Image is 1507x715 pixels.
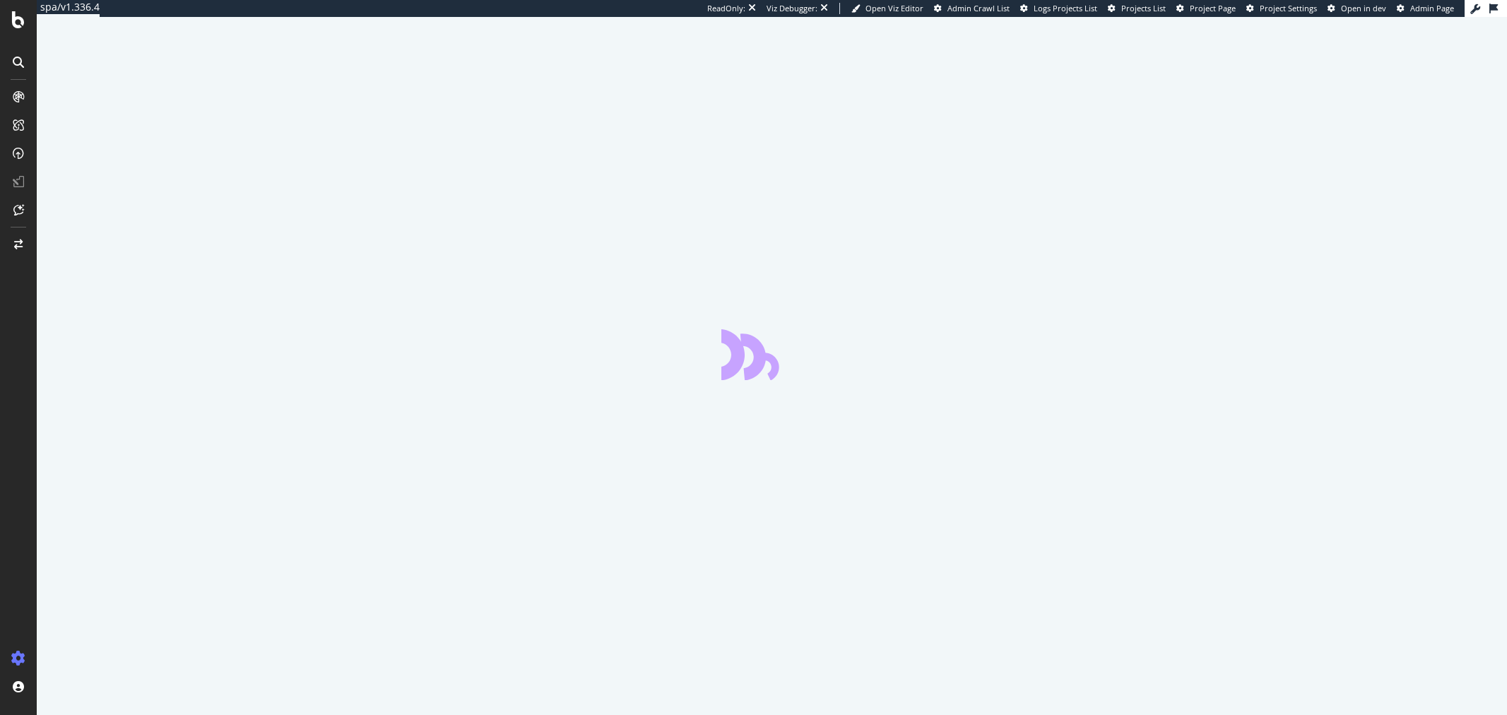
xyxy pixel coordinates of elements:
span: Projects List [1121,3,1166,13]
a: Logs Projects List [1020,3,1097,14]
span: Admin Crawl List [947,3,1010,13]
a: Admin Page [1397,3,1454,14]
span: Project Page [1190,3,1236,13]
div: ReadOnly: [707,3,745,14]
span: Project Settings [1260,3,1317,13]
span: Admin Page [1410,3,1454,13]
a: Project Page [1176,3,1236,14]
div: Viz Debugger: [767,3,817,14]
a: Projects List [1108,3,1166,14]
div: animation [721,329,823,380]
a: Open Viz Editor [851,3,923,14]
span: Open Viz Editor [865,3,923,13]
a: Project Settings [1246,3,1317,14]
a: Admin Crawl List [934,3,1010,14]
span: Open in dev [1341,3,1386,13]
span: Logs Projects List [1034,3,1097,13]
a: Open in dev [1328,3,1386,14]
